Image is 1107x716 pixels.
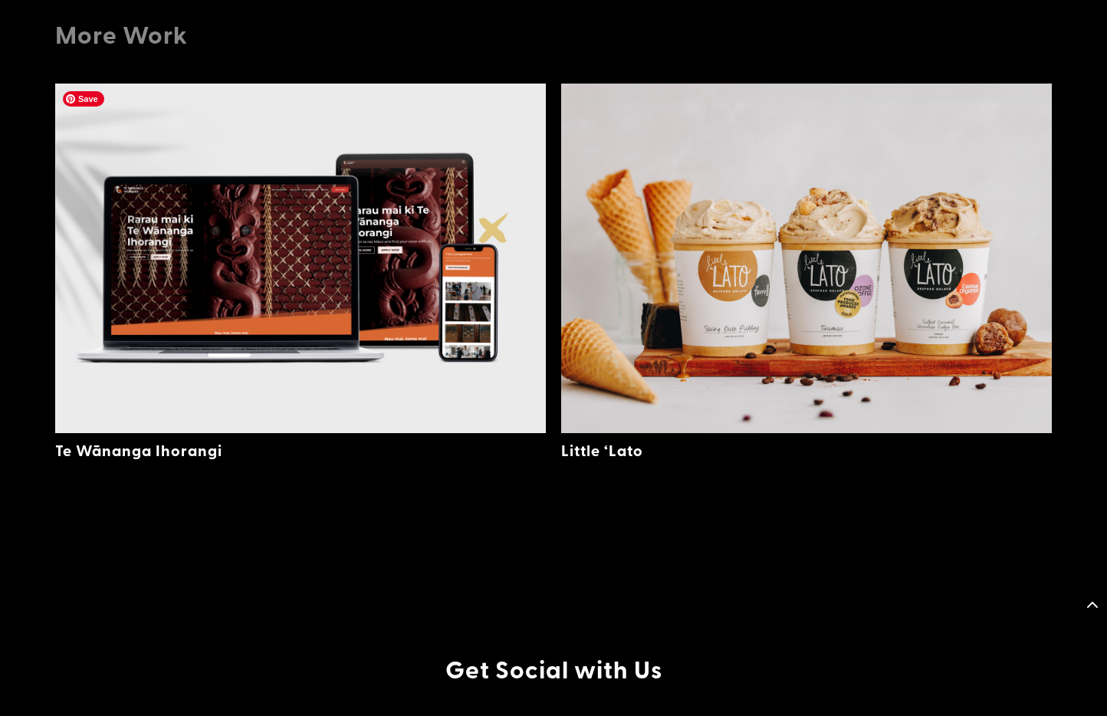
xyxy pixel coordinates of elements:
img: Te Wānanga Ihorangi [55,84,546,433]
img: Little ‘Lato [561,84,1052,433]
span: Save [63,91,104,107]
a: Te Wānanga Ihorangi [55,439,222,461]
a: Little ‘Lato [561,439,643,461]
h4: More Work [55,19,1052,56]
a: Get Social with Us [445,651,662,686]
